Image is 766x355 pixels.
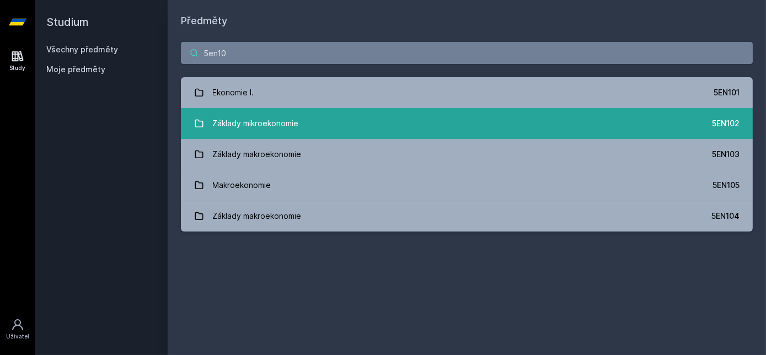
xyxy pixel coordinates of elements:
[213,112,299,135] div: Základy mikroekonomie
[46,64,105,75] span: Moje předměty
[181,77,753,108] a: Ekonomie I. 5EN101
[181,42,753,64] input: Název nebo ident předmětu…
[181,170,753,201] a: Makroekonomie 5EN105
[46,45,118,54] a: Všechny předměty
[213,143,302,165] div: Základy makroekonomie
[213,205,302,227] div: Základy makroekonomie
[213,174,271,196] div: Makroekonomie
[6,332,29,341] div: Uživatel
[213,82,254,104] div: Ekonomie I.
[181,108,753,139] a: Základy mikroekonomie 5EN102
[711,211,740,222] div: 5EN104
[2,44,33,78] a: Study
[181,139,753,170] a: Základy makroekonomie 5EN103
[181,201,753,232] a: Základy makroekonomie 5EN104
[714,87,740,98] div: 5EN101
[712,149,740,160] div: 5EN103
[181,13,753,29] h1: Předměty
[712,118,740,129] div: 5EN102
[2,313,33,346] a: Uživatel
[10,64,26,72] div: Study
[713,180,740,191] div: 5EN105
